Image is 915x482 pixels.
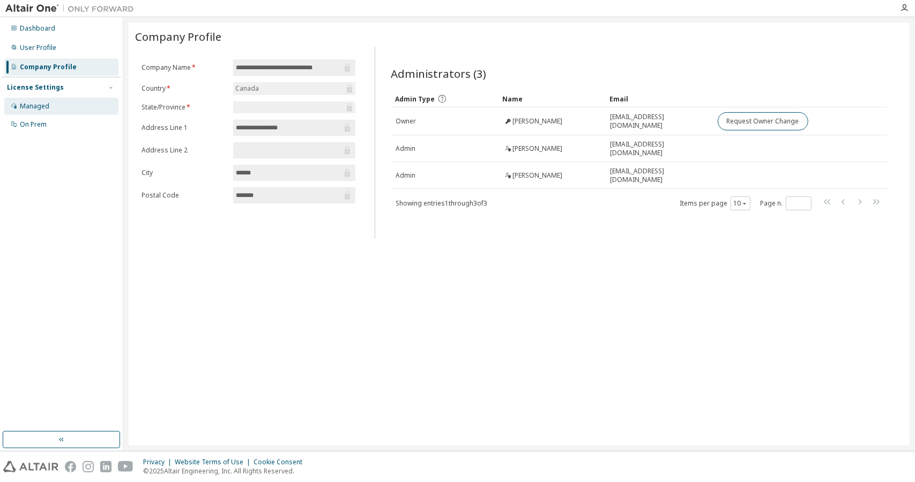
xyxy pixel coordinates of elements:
div: Dashboard [20,24,55,33]
span: [PERSON_NAME] [513,144,563,153]
label: City [142,169,227,177]
div: Website Terms of Use [175,458,254,466]
img: altair_logo.svg [3,461,58,472]
button: 10 [733,199,748,208]
span: Admin [396,144,416,153]
label: Postal Code [142,191,227,200]
div: Cookie Consent [254,458,309,466]
span: Administrators (3) [391,66,487,81]
span: Admin Type [396,94,435,104]
img: facebook.svg [65,461,76,472]
img: linkedin.svg [100,461,111,472]
div: Name [503,90,601,107]
label: Company Name [142,63,227,72]
div: User Profile [20,43,56,52]
div: Email [610,90,709,107]
span: Company Profile [135,29,221,44]
button: Request Owner Change [718,112,808,130]
div: Privacy [143,458,175,466]
label: Country [142,84,227,93]
div: Canada [234,83,261,94]
div: Managed [20,102,49,111]
span: Items per page [680,196,750,210]
img: Altair One [5,3,139,14]
div: Company Profile [20,63,77,71]
div: On Prem [20,120,47,129]
label: State/Province [142,103,227,112]
p: © 2025 Altair Engineering, Inc. All Rights Reserved. [143,466,309,476]
span: Admin [396,171,416,180]
span: [EMAIL_ADDRESS][DOMAIN_NAME] [611,113,708,130]
div: License Settings [7,83,64,92]
img: youtube.svg [118,461,133,472]
span: [EMAIL_ADDRESS][DOMAIN_NAME] [611,140,708,157]
span: [PERSON_NAME] [513,171,563,180]
span: [EMAIL_ADDRESS][DOMAIN_NAME] [611,167,708,184]
img: instagram.svg [83,461,94,472]
span: Page n. [760,196,812,210]
span: Showing entries 1 through 3 of 3 [396,199,488,208]
label: Address Line 1 [142,123,227,132]
div: Canada [233,82,355,95]
span: [PERSON_NAME] [513,117,563,126]
span: Owner [396,117,416,126]
label: Address Line 2 [142,146,227,155]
